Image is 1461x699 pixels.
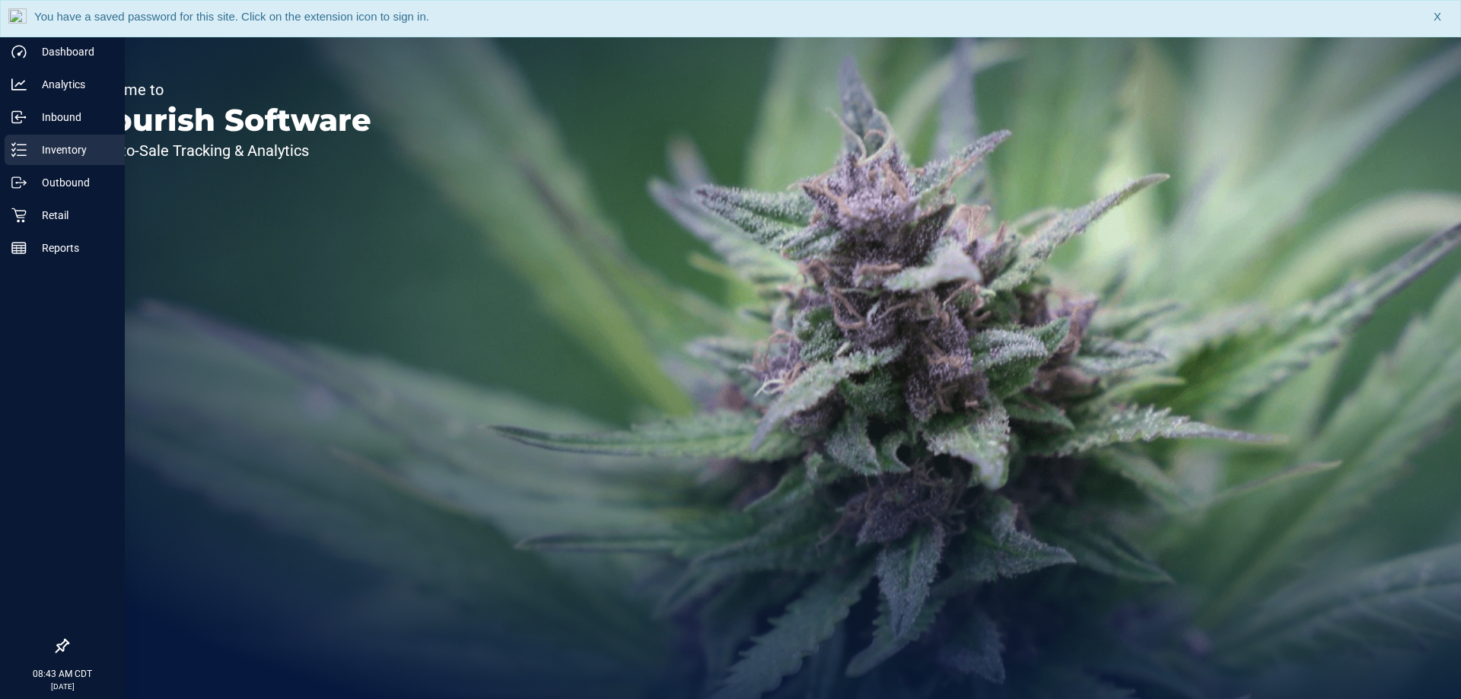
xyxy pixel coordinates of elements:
[82,143,371,158] p: Seed-to-Sale Tracking & Analytics
[11,44,27,59] inline-svg: Dashboard
[27,75,118,94] p: Analytics
[11,240,27,256] inline-svg: Reports
[27,173,118,192] p: Outbound
[11,208,27,223] inline-svg: Retail
[27,43,118,61] p: Dashboard
[27,108,118,126] p: Inbound
[11,142,27,157] inline-svg: Inventory
[11,175,27,190] inline-svg: Outbound
[82,105,371,135] p: Flourish Software
[27,239,118,257] p: Reports
[8,8,27,29] img: notLoggedInIcon.png
[1434,8,1441,26] span: X
[27,206,118,224] p: Retail
[7,667,118,681] p: 08:43 AM CDT
[82,82,371,97] p: Welcome to
[11,77,27,92] inline-svg: Analytics
[34,10,429,23] span: You have a saved password for this site. Click on the extension icon to sign in.
[7,681,118,692] p: [DATE]
[11,110,27,125] inline-svg: Inbound
[27,141,118,159] p: Inventory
